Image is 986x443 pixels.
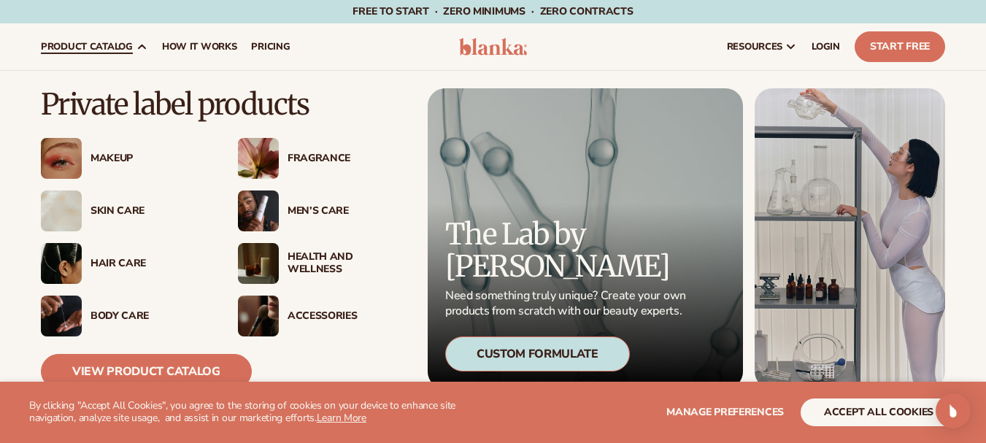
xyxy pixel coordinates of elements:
a: Learn More [317,411,366,425]
a: Start Free [855,31,945,62]
a: Female hair pulled back with clips. Hair Care [41,243,209,284]
div: Makeup [90,153,209,165]
a: How It Works [155,23,244,70]
p: The Lab by [PERSON_NAME] [445,218,690,282]
a: Pink blooming flower. Fragrance [238,138,406,179]
div: Fragrance [288,153,406,165]
a: resources [720,23,804,70]
img: Female with glitter eye makeup. [41,138,82,179]
a: pricing [244,23,297,70]
a: Female with glitter eye makeup. Makeup [41,138,209,179]
img: Cream moisturizer swatch. [41,190,82,231]
a: View Product Catalog [41,354,252,389]
button: accept all cookies [801,398,957,426]
a: Candles and incense on table. Health And Wellness [238,243,406,284]
span: LOGIN [812,41,840,53]
p: Private label products [41,88,406,120]
button: Manage preferences [666,398,784,426]
span: resources [727,41,782,53]
a: LOGIN [804,23,847,70]
div: Open Intercom Messenger [936,393,971,428]
span: Free to start · ZERO minimums · ZERO contracts [353,4,633,18]
div: Hair Care [90,258,209,270]
a: Male holding moisturizer bottle. Men’s Care [238,190,406,231]
div: Health And Wellness [288,251,406,276]
img: Female hair pulled back with clips. [41,243,82,284]
a: Cream moisturizer swatch. Skin Care [41,190,209,231]
img: Pink blooming flower. [238,138,279,179]
img: Female with makeup brush. [238,296,279,336]
span: product catalog [41,41,133,53]
a: Microscopic product formula. The Lab by [PERSON_NAME] Need something truly unique? Create your ow... [428,88,743,389]
a: Male hand applying moisturizer. Body Care [41,296,209,336]
div: Accessories [288,310,406,323]
span: pricing [251,41,290,53]
img: logo [459,38,528,55]
div: Custom Formulate [445,336,630,371]
span: Manage preferences [666,405,784,419]
div: Skin Care [90,205,209,217]
img: Female in lab with equipment. [755,88,945,389]
span: How It Works [162,41,237,53]
div: Body Care [90,310,209,323]
img: Male hand applying moisturizer. [41,296,82,336]
a: Female with makeup brush. Accessories [238,296,406,336]
p: Need something truly unique? Create your own products from scratch with our beauty experts. [445,288,690,319]
div: Men’s Care [288,205,406,217]
img: Male holding moisturizer bottle. [238,190,279,231]
img: Candles and incense on table. [238,243,279,284]
a: product catalog [34,23,155,70]
p: By clicking "Accept All Cookies", you agree to the storing of cookies on your device to enhance s... [29,400,487,425]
